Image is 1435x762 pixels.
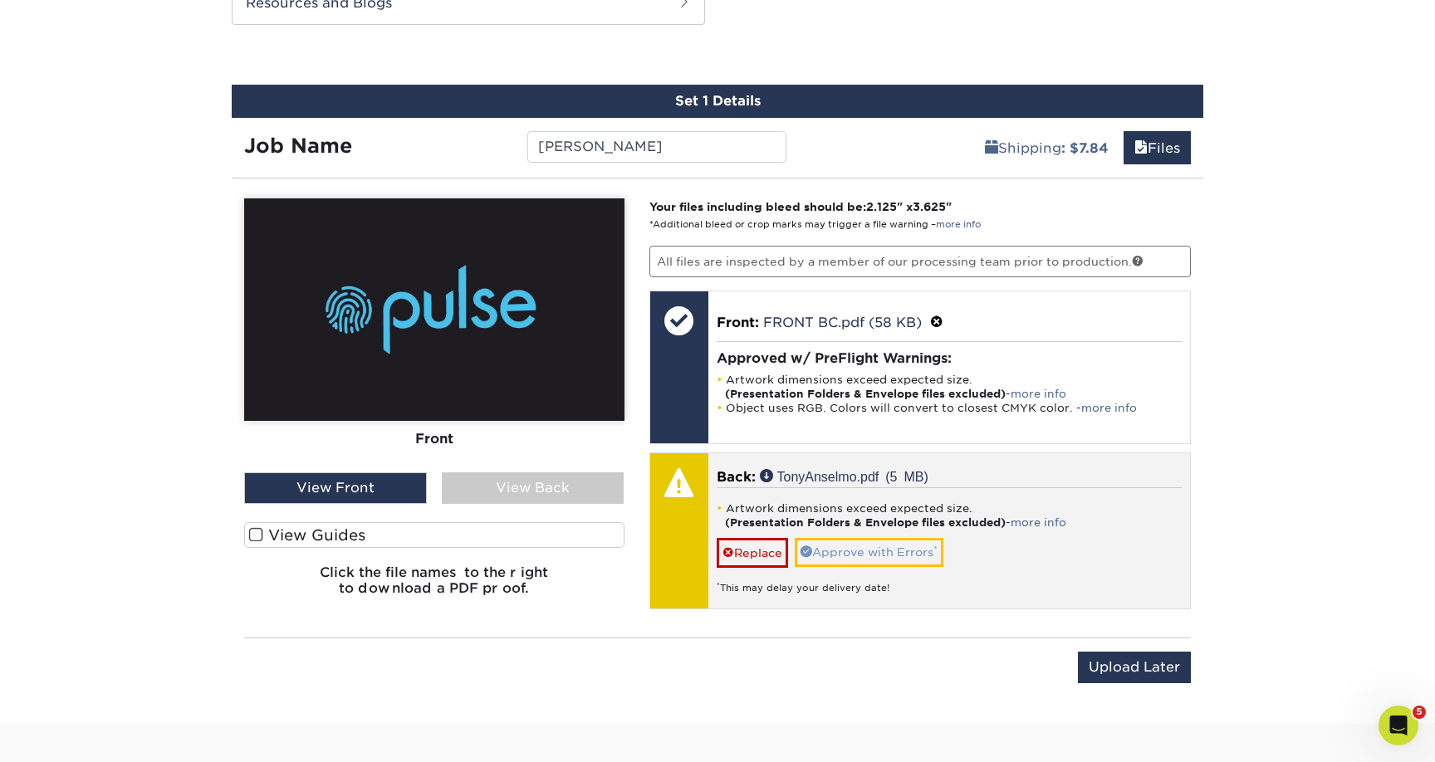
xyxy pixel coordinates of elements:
strong: (Presentation Folders & Envelope files excluded) [725,516,1006,529]
strong: Your files including bleed should be: " x " [649,200,952,213]
a: more info [1081,402,1137,414]
li: Artwork dimensions exceed expected size. - [717,373,1183,401]
a: more info [936,219,981,230]
span: Back: [717,469,756,485]
h6: Click the file names to the right to download a PDF proof. [244,564,624,609]
input: Upload Later [1078,652,1191,683]
span: Front: [717,315,759,330]
div: View Back [442,472,624,504]
a: more info [1011,516,1066,529]
span: files [1134,140,1148,156]
div: This may delay your delivery date! [717,568,1183,595]
a: Shipping: $7.84 [974,131,1119,164]
strong: Job Name [244,134,352,158]
div: Front [244,421,624,457]
span: 2.125 [866,200,897,213]
li: Object uses RGB. Colors will convert to closest CMYK color. - [717,401,1183,415]
strong: (Presentation Folders & Envelope files excluded) [725,388,1006,400]
iframe: Intercom live chat [1379,706,1418,745]
div: View Front [244,472,427,504]
a: TonyAnselmo.pdf (5 MB) [760,469,928,482]
p: All files are inspected by a member of our processing team prior to production. [649,246,1192,277]
a: Replace [717,538,788,567]
a: Files [1124,131,1191,164]
input: Enter a job name [527,131,786,163]
b: : $7.84 [1061,140,1109,156]
span: shipping [985,140,998,156]
a: Approve with Errors* [795,538,943,566]
small: *Additional bleed or crop marks may trigger a file warning – [649,219,981,230]
h4: Approved w/ PreFlight Warnings: [717,350,1183,366]
label: View Guides [244,522,624,548]
span: 3.625 [913,200,946,213]
li: Artwork dimensions exceed expected size. - [717,501,1183,530]
div: Set 1 Details [232,85,1203,118]
a: more info [1011,388,1066,400]
a: FRONT BC.pdf (58 KB) [763,315,922,330]
span: 5 [1413,706,1426,719]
